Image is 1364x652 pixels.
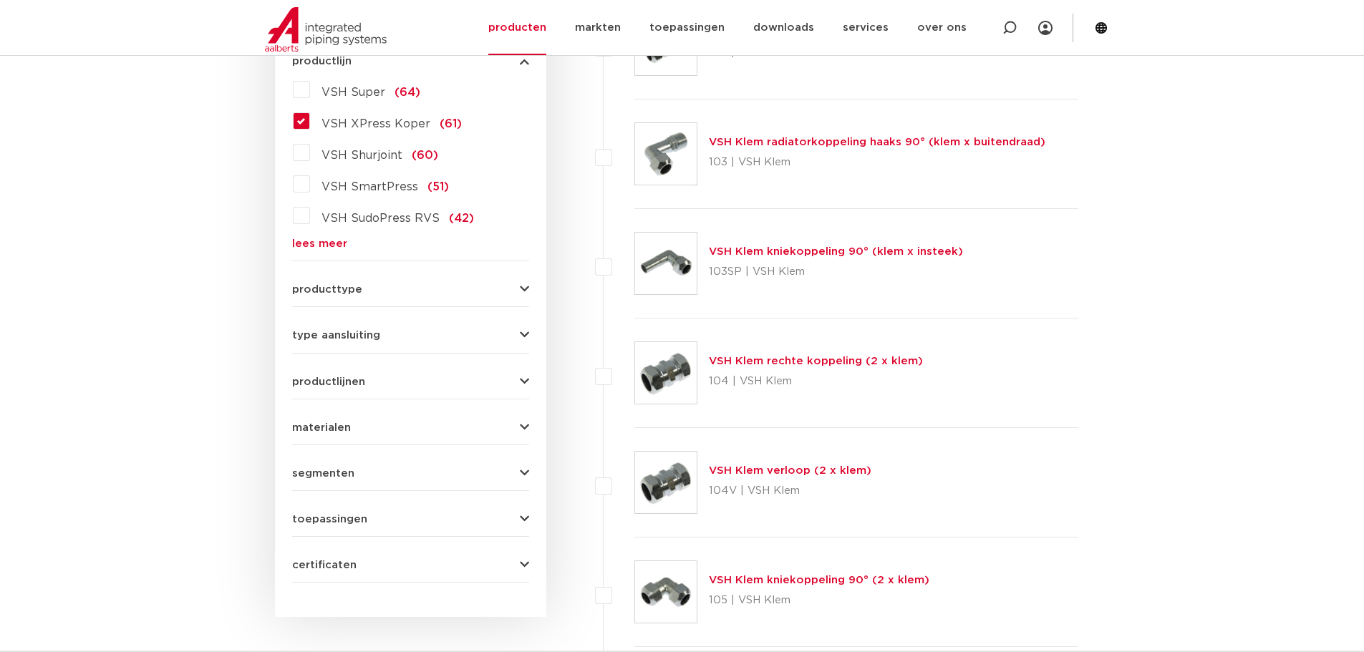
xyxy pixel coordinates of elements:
span: VSH Super [321,87,385,98]
button: certificaten [292,560,529,570]
img: Thumbnail for VSH Klem rechte koppeling (2 x klem) [635,342,697,404]
button: type aansluiting [292,330,529,341]
div: my IPS [1038,12,1053,44]
p: 104 | VSH Klem [709,370,923,393]
a: lees meer [292,238,529,249]
button: productlijn [292,56,529,67]
span: producttype [292,284,362,295]
span: VSH XPress Koper [321,118,430,130]
span: (42) [449,213,474,224]
img: Thumbnail for VSH Klem radiatorkoppeling haaks 90° (klem x buitendraad) [635,123,697,185]
span: toepassingen [292,514,367,525]
img: Thumbnail for VSH Klem kniekoppeling 90° (klem x insteek) [635,233,697,294]
a: VSH Klem radiatorkoppeling haaks 90° (klem x buitendraad) [709,137,1045,147]
p: 103SP | VSH Klem [709,261,963,283]
button: segmenten [292,468,529,479]
span: VSH Shurjoint [321,150,402,161]
span: productlijn [292,56,352,67]
span: (51) [427,181,449,193]
button: producttype [292,284,529,295]
button: materialen [292,422,529,433]
span: (64) [395,87,420,98]
p: 103 | VSH Klem [709,151,1045,174]
img: Thumbnail for VSH Klem verloop (2 x klem) [635,452,697,513]
span: VSH SmartPress [321,181,418,193]
p: 104V | VSH Klem [709,480,871,502]
span: materialen [292,422,351,433]
p: 105 | VSH Klem [709,589,929,612]
span: VSH SudoPress RVS [321,213,440,224]
span: productlijnen [292,376,365,387]
span: certificaten [292,560,357,570]
a: VSH Klem rechte koppeling (2 x klem) [709,356,923,366]
button: toepassingen [292,514,529,525]
span: (60) [412,150,438,161]
img: Thumbnail for VSH Klem kniekoppeling 90° (2 x klem) [635,561,697,623]
span: (61) [440,118,462,130]
span: type aansluiting [292,330,380,341]
a: VSH Klem verloop (2 x klem) [709,465,871,476]
a: VSH Klem kniekoppeling 90° (klem x insteek) [709,246,963,257]
span: segmenten [292,468,354,479]
button: productlijnen [292,376,529,387]
a: VSH Klem kniekoppeling 90° (2 x klem) [709,575,929,585]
